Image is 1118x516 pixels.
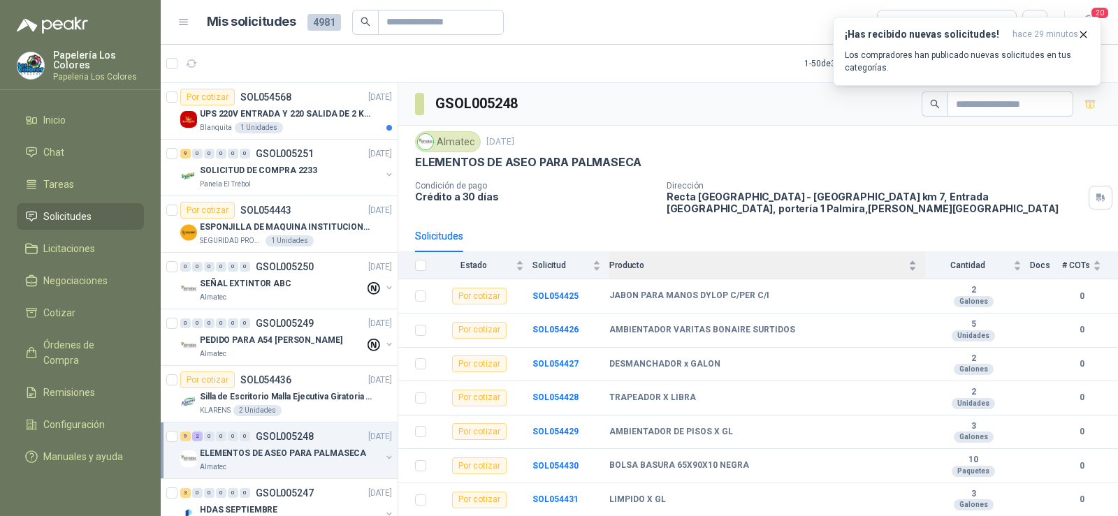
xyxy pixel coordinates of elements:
p: SEGURIDAD PROVISER LTDA [200,235,263,246]
p: Papelería Los Colores [53,50,144,70]
div: 9 [180,432,191,441]
div: 2 Unidades [233,405,282,416]
div: Por cotizar [180,371,235,388]
p: [DATE] [368,374,392,387]
a: Solicitudes [17,203,144,230]
img: Company Logo [17,52,44,79]
p: [DATE] [368,204,392,217]
a: Por cotizarSOL054443[DATE] Company LogoESPONJILLA DE MAQUINA INSTITUCIONAL-NEGRA X 12 UNIDADESSEG... [161,196,398,253]
div: Por cotizar [452,423,507,440]
a: Negociaciones [17,267,144,294]
th: Cantidad [925,252,1030,279]
a: Remisiones [17,379,144,406]
div: 0 [180,262,191,272]
a: SOL054430 [532,461,579,471]
p: GSOL005250 [256,262,314,272]
b: 10 [925,455,1022,466]
img: Company Logo [180,337,197,354]
div: 0 [240,318,250,328]
a: 0 0 0 0 0 0 GSOL005250[DATE] Company LogoSEÑAL EXTINTOR ABCAlmatec [180,258,395,303]
img: Company Logo [180,281,197,297]
a: SOL054429 [532,427,579,436]
div: 9 [180,149,191,159]
b: 2 [925,387,1022,398]
a: 0 0 0 0 0 0 GSOL005249[DATE] Company LogoPEDIDO PARA A54 [PERSON_NAME]Almatec [180,315,395,360]
b: DESMANCHADOR x GALON [609,359,720,370]
div: Galones [954,432,994,443]
span: hace 29 minutos [1012,29,1078,40]
a: 9 2 0 0 0 0 GSOL005248[DATE] Company LogoELEMENTOS DE ASEO PARA PALMASECAAlmatec [180,428,395,473]
th: Producto [609,252,925,279]
a: Por cotizarSOL054568[DATE] Company LogoUPS 220V ENTRADA Y 220 SALIDA DE 2 KVABlanquita1 Unidades [161,83,398,140]
span: # COTs [1062,260,1090,270]
a: Órdenes de Compra [17,332,144,374]
div: 0 [192,488,203,498]
b: TRAPEADOR X LIBRA [609,392,696,404]
span: Licitaciones [43,241,95,256]
b: 0 [1062,357,1101,371]
a: SOL054426 [532,325,579,334]
div: 0 [228,318,238,328]
div: Por cotizar [180,89,235,105]
th: Estado [435,252,532,279]
b: 0 [1062,323,1101,337]
a: Inicio [17,107,144,133]
a: 9 0 0 0 0 0 GSOL005251[DATE] Company LogoSOLICITUD DE COMPRA 2233Panela El Trébol [180,145,395,190]
p: [DATE] [368,317,392,330]
div: Por cotizar [452,355,507,372]
p: Dirección [667,181,1083,191]
p: SEÑAL EXTINTOR ABC [200,277,291,290]
img: Company Logo [180,168,197,184]
h3: GSOL005248 [435,93,520,115]
span: Cantidad [925,260,1010,270]
b: SOL054428 [532,392,579,402]
span: Estado [435,260,513,270]
b: 2 [925,353,1022,364]
div: 0 [216,262,226,272]
b: BOLSA BASURA 65X90X10 NEGRA [609,460,749,471]
p: PEDIDO PARA A54 [PERSON_NAME] [200,334,342,347]
p: Panela El Trébol [200,179,251,190]
img: Logo peakr [17,17,88,34]
div: 0 [192,318,203,328]
b: 0 [1062,493,1101,506]
p: Condición de pago [415,181,655,191]
p: ESPONJILLA DE MAQUINA INSTITUCIONAL-NEGRA X 12 UNIDADES [200,221,374,234]
a: Chat [17,139,144,165]
div: 1 Unidades [266,235,314,246]
p: SOL054568 [240,92,291,102]
b: AMBIENTADOR DE PISOS X GL [609,427,733,438]
div: Todas [886,15,915,30]
button: ¡Has recibido nuevas solicitudes!hace 29 minutos Los compradores han publicado nuevas solicitudes... [833,17,1101,86]
b: 3 [925,489,1022,500]
b: SOL054427 [532,359,579,369]
div: Almatec [415,131,481,152]
p: [DATE] [368,487,392,500]
p: Blanquita [200,122,232,133]
p: Almatec [200,462,226,473]
a: Por cotizarSOL054436[DATE] Company LogoSilla de Escritorio Malla Ejecutiva Giratoria Cromada con ... [161,366,398,422]
a: SOL054431 [532,494,579,504]
a: SOL054425 [532,291,579,301]
p: SOL054436 [240,375,291,385]
b: LIMPIDO X GL [609,494,666,506]
p: GSOL005249 [256,318,314,328]
p: [DATE] [368,260,392,274]
img: Company Logo [180,394,197,411]
span: search [361,17,370,27]
p: [DATE] [486,135,514,149]
div: Unidades [952,330,995,341]
span: search [930,99,940,109]
span: Producto [609,260,906,270]
div: Por cotizar [452,492,507,508]
div: Por cotizar [452,390,507,406]
b: 0 [1062,290,1101,303]
img: Company Logo [418,134,433,149]
span: Solicitudes [43,209,92,224]
b: 0 [1062,459,1101,473]
div: 0 [228,432,238,441]
span: 20 [1090,6,1110,20]
p: GSOL005251 [256,149,314,159]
